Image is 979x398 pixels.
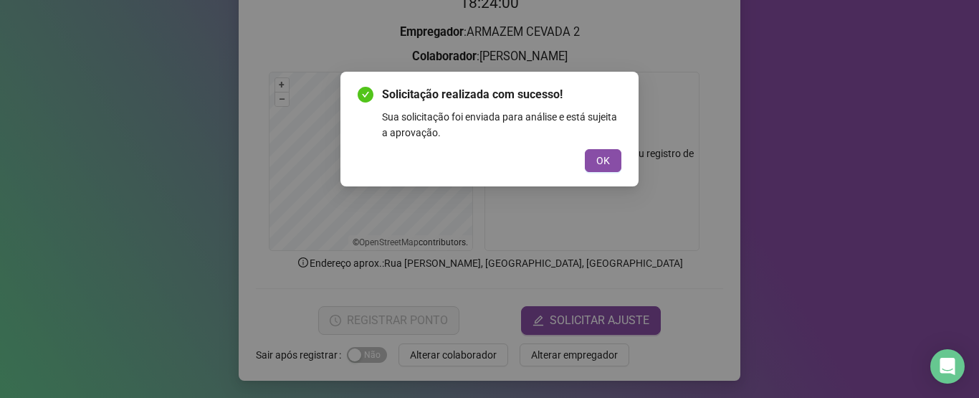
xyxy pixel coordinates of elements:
div: Open Intercom Messenger [930,349,965,384]
button: OK [585,149,621,172]
span: Solicitação realizada com sucesso! [382,86,621,103]
span: check-circle [358,87,373,103]
div: Sua solicitação foi enviada para análise e está sujeita a aprovação. [382,109,621,141]
span: OK [596,153,610,169]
